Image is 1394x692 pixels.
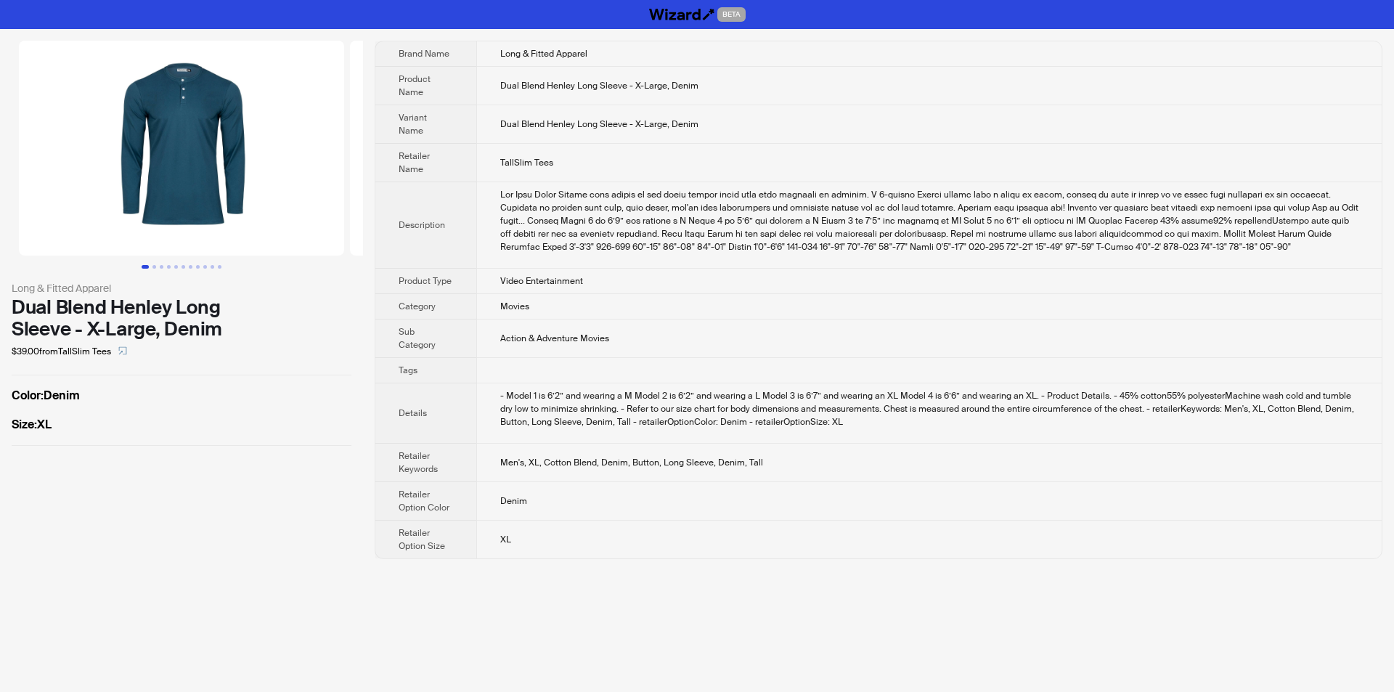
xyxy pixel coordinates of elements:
[19,41,344,256] img: Dual Blend Henley Long Sleeve - X-Large, Denim Dual Blend Henley Long Sleeve - X-Large, Denim ima...
[399,365,417,376] span: Tags
[203,265,207,269] button: Go to slide 9
[12,296,351,340] div: Dual Blend Henley Long Sleeve - X-Large, Denim
[500,275,583,287] span: Video Entertainment
[196,265,200,269] button: Go to slide 8
[399,73,431,98] span: Product Name
[182,265,185,269] button: Go to slide 6
[12,280,351,296] div: Long & Fitted Apparel
[500,157,553,168] span: TallSlim Tees
[399,219,445,231] span: Description
[12,417,37,432] span: Size :
[189,265,192,269] button: Go to slide 7
[118,346,127,355] span: select
[500,80,698,91] span: Dual Blend Henley Long Sleeve - X-Large, Denim
[500,333,609,344] span: Action & Adventure Movies
[500,301,529,312] span: Movies
[152,265,156,269] button: Go to slide 2
[717,7,746,22] span: BETA
[142,265,149,269] button: Go to slide 1
[500,495,527,507] span: Denim
[399,301,436,312] span: Category
[399,112,427,137] span: Variant Name
[500,534,511,545] span: XL
[12,340,351,363] div: $39.00 from TallSlim Tees
[350,41,675,256] img: Dual Blend Henley Long Sleeve - X-Large, Denim Dual Blend Henley Long Sleeve - X-Large, Denim ima...
[399,275,452,287] span: Product Type
[500,48,587,60] span: Long & Fitted Apparel
[174,265,178,269] button: Go to slide 5
[500,188,1358,253] div: Our Dual Blend Henley long sleeve is the ideal button shirt your tall wardrobe is missing. A 3-bu...
[12,416,351,433] label: XL
[160,265,163,269] button: Go to slide 3
[399,527,445,552] span: Retailer Option Size
[211,265,214,269] button: Go to slide 10
[12,387,351,404] label: Denim
[399,489,449,513] span: Retailer Option Color
[12,388,44,403] span: Color :
[500,118,698,130] span: Dual Blend Henley Long Sleeve - X-Large, Denim
[399,450,438,475] span: Retailer Keywords
[167,265,171,269] button: Go to slide 4
[218,265,221,269] button: Go to slide 11
[500,389,1358,428] div: - Model 1 is 6’2” and wearing a M Model 2 is 6’2” and wearing a L Model 3 is 6’7” and wearing an ...
[399,48,449,60] span: Brand Name
[500,457,763,468] span: Men's, XL, Cotton Blend, Denim, Button, Long Sleeve, Denim, Tall
[399,407,427,419] span: Details
[399,150,430,175] span: Retailer Name
[399,326,436,351] span: Sub Category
